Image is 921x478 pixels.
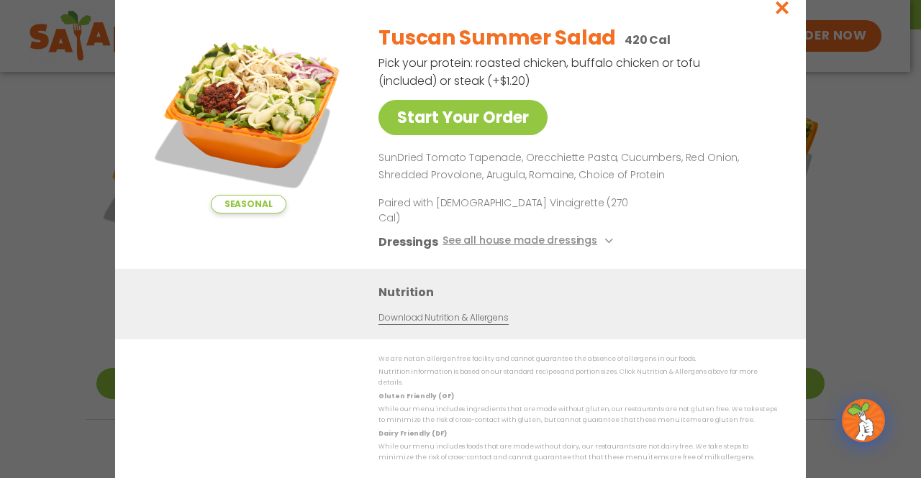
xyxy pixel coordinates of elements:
button: See all house made dressings [443,233,617,251]
h3: Dressings [378,233,438,251]
p: While our menu includes ingredients that are made without gluten, our restaurants are not gluten ... [378,404,777,426]
span: Seasonal [211,195,286,213]
img: wpChatIcon [843,400,884,441]
a: Start Your Order [378,100,548,135]
p: Nutrition information is based on our standard recipes and portion sizes. Click Nutrition & Aller... [378,367,777,389]
h3: Nutrition [378,283,784,301]
h2: Tuscan Summer Salad [378,23,616,53]
p: Pick your protein: roasted chicken, buffalo chicken or tofu (included) or steak (+$1.20) [378,54,702,90]
p: SunDried Tomato Tapenade, Orecchiette Pasta, Cucumbers, Red Onion, Shredded Provolone, Arugula, R... [378,150,771,184]
img: Featured product photo for Tuscan Summer Salad [148,12,349,213]
p: We are not an allergen free facility and cannot guarantee the absence of allergens in our foods. [378,354,777,364]
strong: Dairy Friendly (DF) [378,429,446,438]
a: Download Nutrition & Allergens [378,311,508,325]
p: While our menu includes foods that are made without dairy, our restaurants are not dairy free. We... [378,441,777,464]
p: 420 Cal [625,31,671,49]
strong: Gluten Friendly (GF) [378,392,453,400]
p: Paired with [DEMOGRAPHIC_DATA] Vinaigrette (270 Cal) [378,196,645,226]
